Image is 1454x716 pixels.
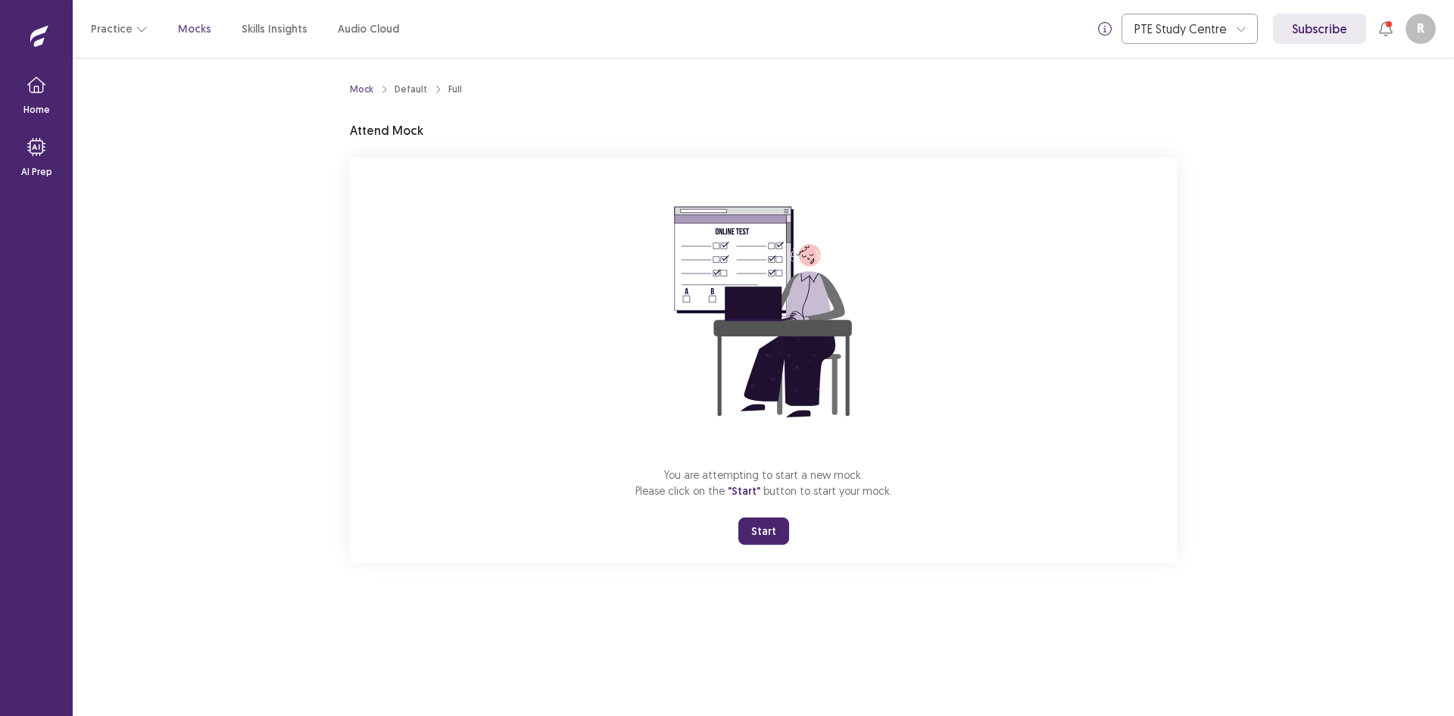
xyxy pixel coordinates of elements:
[350,83,373,96] a: Mock
[1091,15,1119,42] button: info
[627,176,900,449] img: attend-mock
[21,165,52,179] p: AI Prep
[178,21,211,37] a: Mocks
[350,121,423,139] p: Attend Mock
[242,21,307,37] a: Skills Insights
[91,15,148,42] button: Practice
[338,21,399,37] a: Audio Cloud
[395,83,427,96] div: Default
[448,83,462,96] div: Full
[1273,14,1366,44] a: Subscribe
[1134,14,1228,43] div: PTE Study Centre
[635,467,892,499] p: You are attempting to start a new mock. Please click on the button to start your mock.
[738,517,789,545] button: Start
[23,103,50,117] p: Home
[1406,14,1436,44] button: R
[350,83,462,96] nav: breadcrumb
[728,484,760,498] span: "Start"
